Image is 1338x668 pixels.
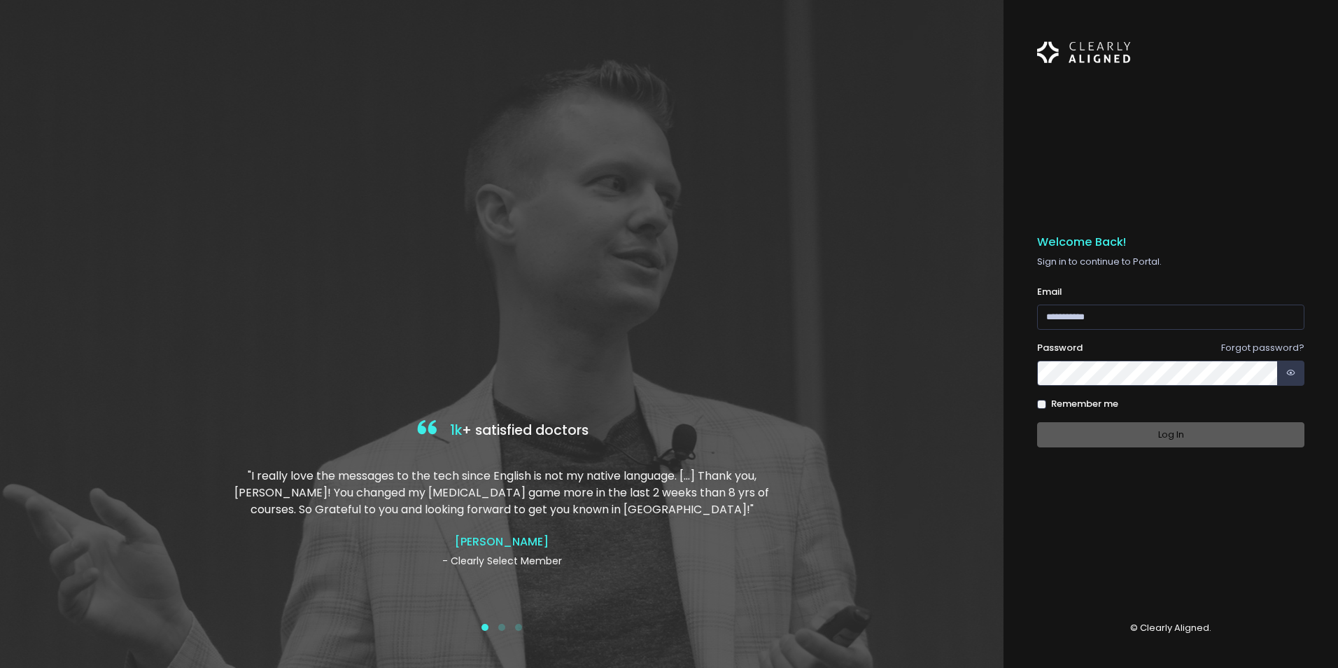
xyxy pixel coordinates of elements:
[1037,235,1304,249] h5: Welcome Back!
[450,421,462,440] span: 1k
[1037,285,1062,299] label: Email
[1037,341,1083,355] label: Password
[1037,621,1304,635] p: © Clearly Aligned.
[232,417,772,445] h4: + satisfied doctors
[1037,255,1304,269] p: Sign in to continue to Portal.
[1051,397,1118,411] label: Remember me
[1037,34,1131,71] img: Logo Horizontal
[232,554,772,569] p: - Clearly Select Member
[1221,341,1304,354] a: Forgot password?
[232,535,772,548] h4: [PERSON_NAME]
[232,468,772,518] p: "I really love the messages to the tech since English is not my native language. […] Thank you, [...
